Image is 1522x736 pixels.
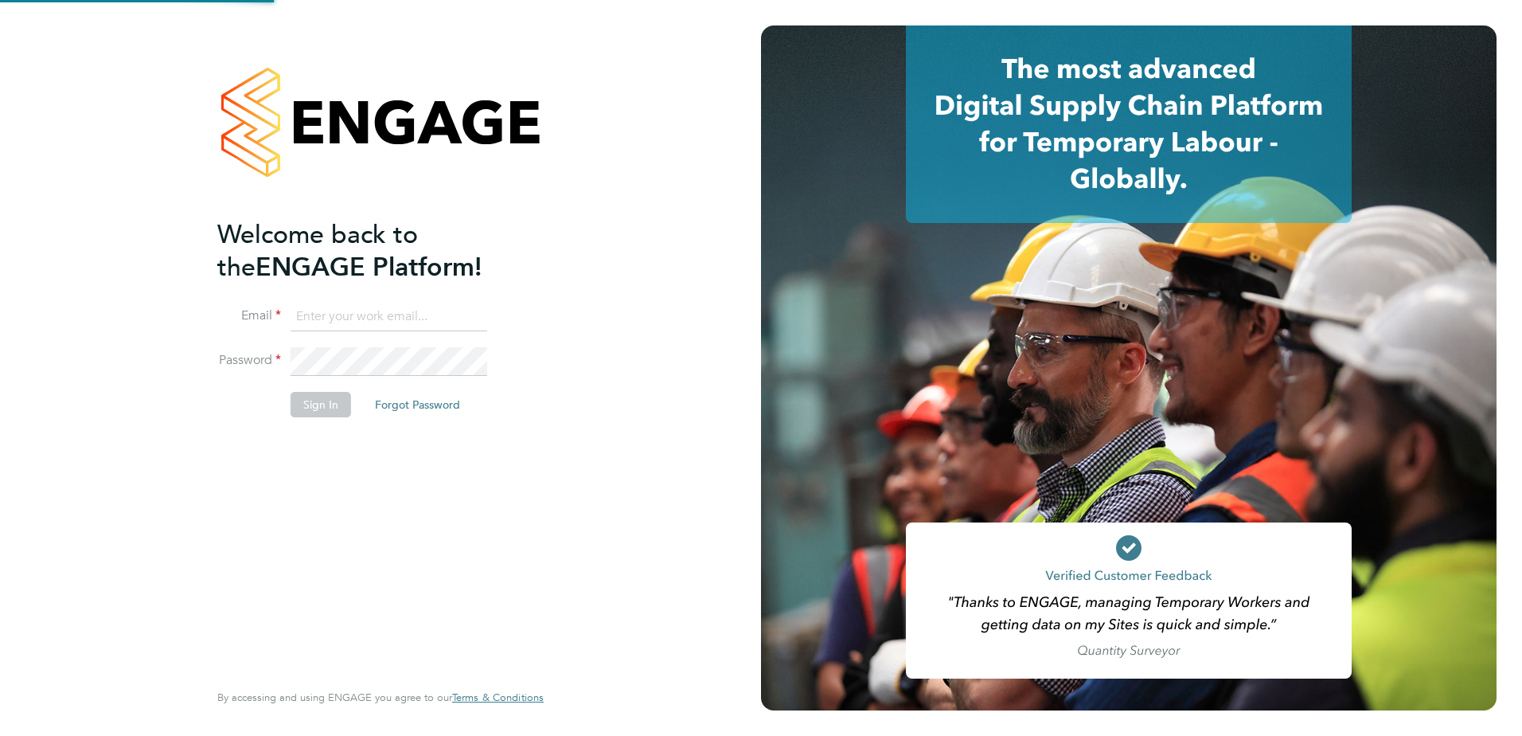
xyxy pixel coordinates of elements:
label: Password [217,352,281,369]
a: Terms & Conditions [452,691,544,704]
input: Enter your work email... [291,303,487,331]
button: Forgot Password [362,392,473,417]
h2: ENGAGE Platform! [217,218,528,284]
span: By accessing and using ENGAGE you agree to our [217,691,544,704]
span: Welcome back to the [217,219,418,283]
button: Sign In [291,392,351,417]
label: Email [217,307,281,324]
span: Terms & Conditions [452,691,544,704]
